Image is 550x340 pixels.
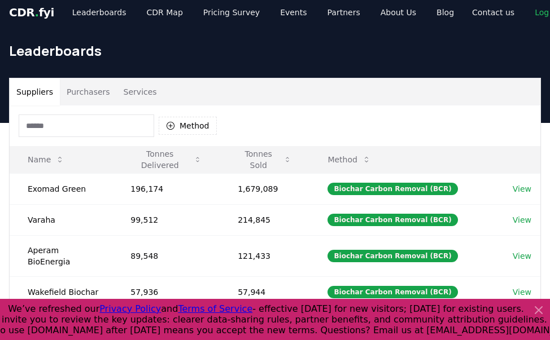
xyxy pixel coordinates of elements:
[159,117,217,135] button: Method
[513,214,531,226] a: View
[328,250,457,262] div: Biochar Carbon Removal (BCR)
[9,42,541,60] h1: Leaderboards
[35,6,39,19] span: .
[19,148,73,171] button: Name
[513,183,531,195] a: View
[63,2,463,23] nav: Main
[112,235,220,276] td: 89,548
[271,2,316,23] a: Events
[112,276,220,307] td: 57,936
[63,2,136,23] a: Leaderboards
[10,173,112,204] td: Exomad Green
[220,173,309,204] td: 1,679,089
[513,286,531,298] a: View
[372,2,425,23] a: About Us
[10,78,60,105] button: Suppliers
[220,276,309,307] td: 57,944
[220,235,309,276] td: 121,433
[328,183,457,195] div: Biochar Carbon Removal (BCR)
[10,235,112,276] td: Aperam BioEnergia
[138,2,192,23] a: CDR Map
[10,204,112,235] td: Varaha
[112,204,220,235] td: 99,512
[112,173,220,204] td: 196,174
[229,148,300,171] button: Tonnes Sold
[328,286,457,298] div: Biochar Carbon Removal (BCR)
[220,204,309,235] td: 214,845
[9,5,54,20] a: CDR.fyi
[318,2,369,23] a: Partners
[513,250,531,262] a: View
[463,2,523,23] a: Contact us
[9,6,54,19] span: CDR fyi
[60,78,117,105] button: Purchasers
[117,78,164,105] button: Services
[318,148,380,171] button: Method
[427,2,463,23] a: Blog
[194,2,269,23] a: Pricing Survey
[10,276,112,307] td: Wakefield Biochar
[121,148,211,171] button: Tonnes Delivered
[328,214,457,226] div: Biochar Carbon Removal (BCR)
